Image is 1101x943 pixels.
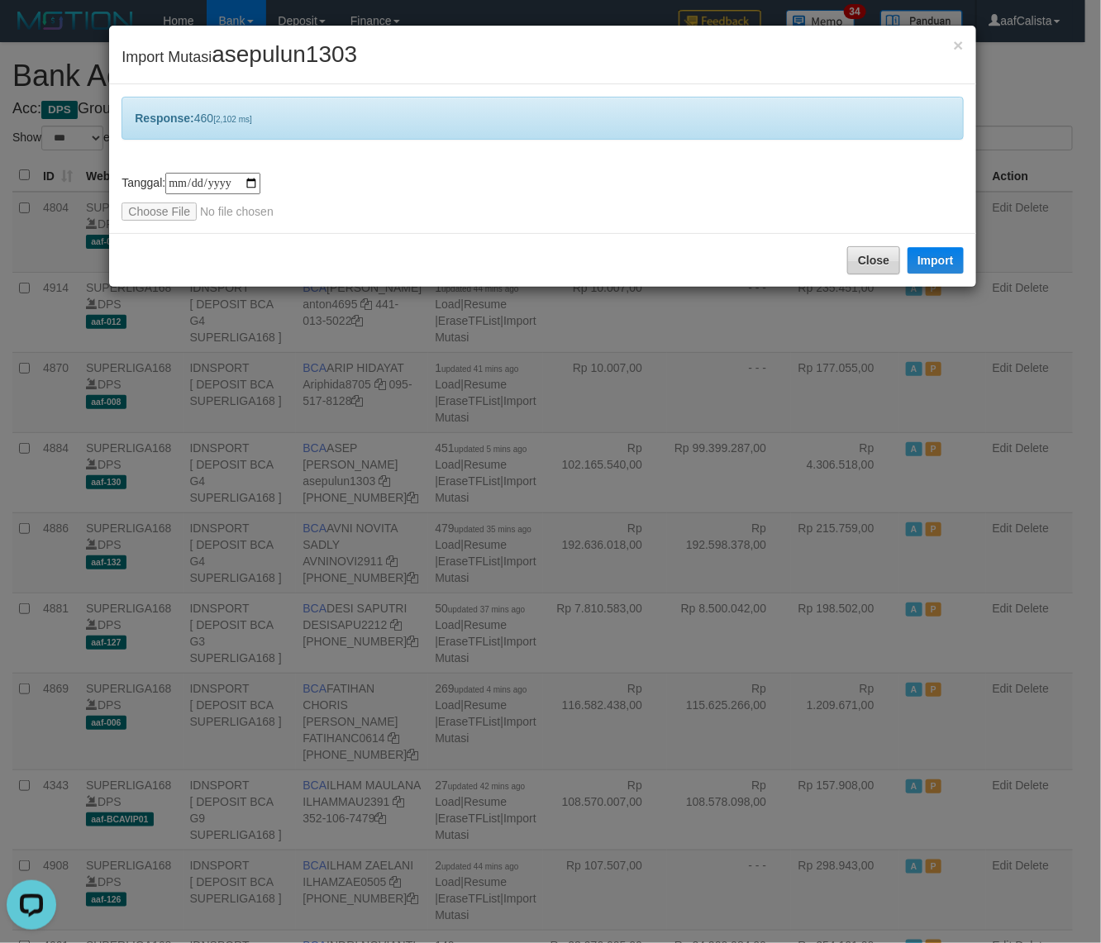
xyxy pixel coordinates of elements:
[953,36,963,54] button: Close
[122,173,963,221] div: Tanggal:
[908,247,964,274] button: Import
[212,41,357,67] span: asepulun1303
[7,7,56,56] button: Open LiveChat chat widget
[122,97,963,140] div: 460
[122,49,357,65] span: Import Mutasi
[213,115,252,124] span: [2,102 ms]
[135,112,194,125] b: Response:
[847,246,900,274] button: Close
[953,36,963,55] span: ×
